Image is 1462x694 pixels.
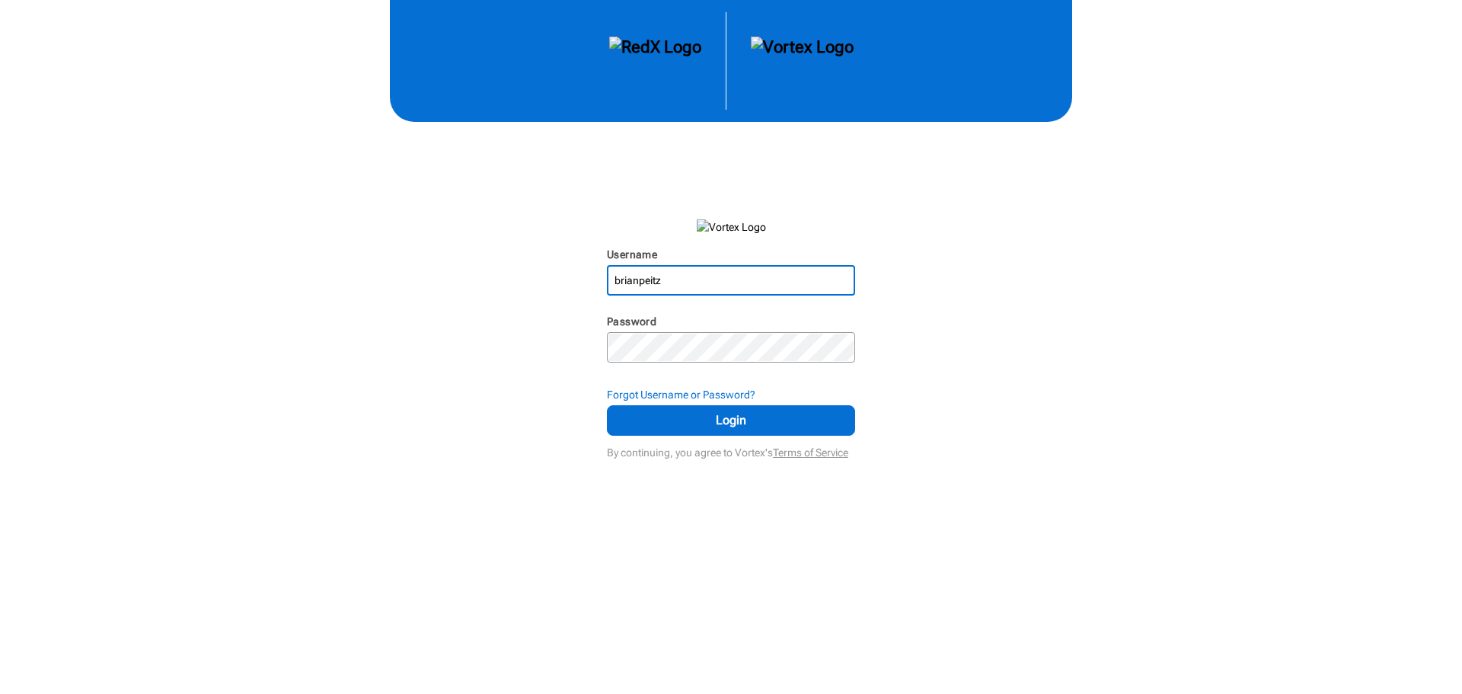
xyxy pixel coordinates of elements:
button: Login [607,405,855,436]
img: RedX Logo [609,37,701,85]
div: By continuing, you agree to Vortex's [607,439,855,460]
img: Vortex Logo [751,37,854,85]
a: Terms of Service [773,446,848,459]
img: Vortex Logo [697,219,766,235]
label: Username [607,248,657,261]
strong: Forgot Username or Password? [607,389,755,401]
div: Forgot Username or Password? [607,387,855,402]
label: Password [607,315,656,328]
span: Login [626,411,836,430]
